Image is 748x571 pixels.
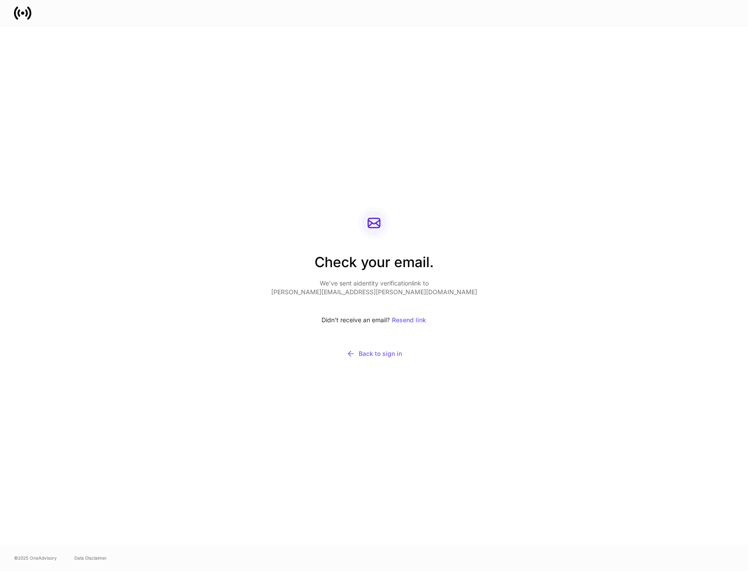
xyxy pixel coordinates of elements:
[392,317,426,323] div: Resend link
[74,554,107,561] a: Data Disclaimer
[271,310,477,330] div: Didn’t receive an email?
[14,554,57,561] span: © 2025 OneAdvisory
[271,279,477,296] p: We’ve sent a identity verification link to [PERSON_NAME][EMAIL_ADDRESS][PERSON_NAME][DOMAIN_NAME]
[346,349,402,358] div: Back to sign in
[271,253,477,279] h2: Check your email.
[271,344,477,364] button: Back to sign in
[391,310,426,330] button: Resend link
